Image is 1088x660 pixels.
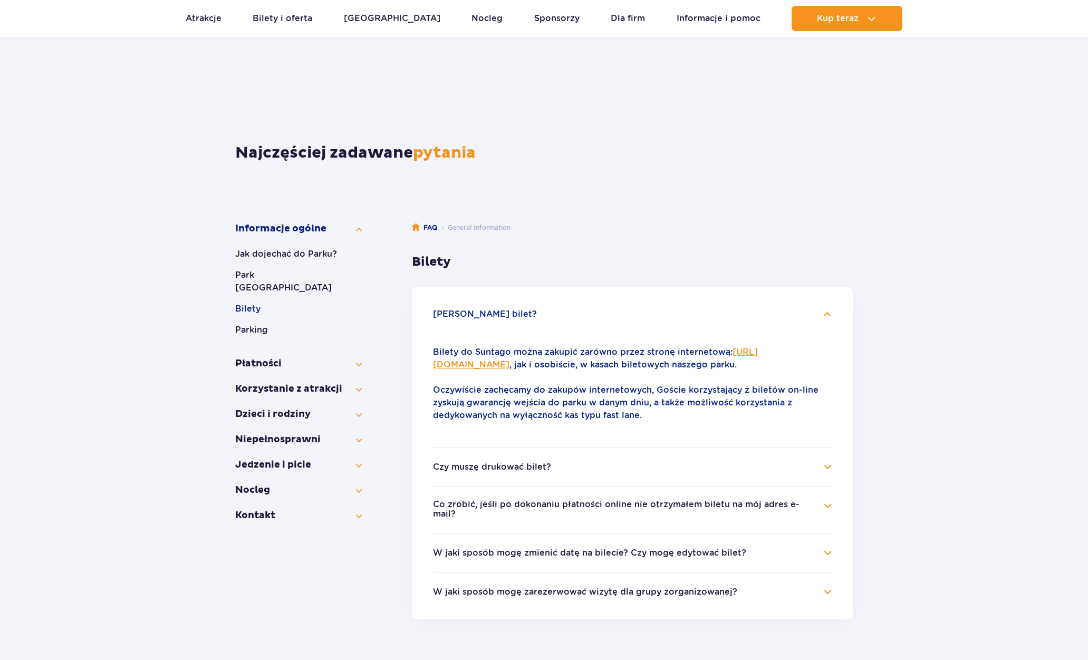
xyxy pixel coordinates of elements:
[412,222,437,233] a: FAQ
[817,14,859,23] span: Kup teraz
[433,587,737,597] button: W jaki sposób mogę zarezerwować wizytę dla grupy zorganizowanej?
[677,6,760,31] a: Informacje i pomoc
[235,459,362,471] button: Jedzenie i picie
[471,6,503,31] a: Nocleg
[433,309,537,319] button: [PERSON_NAME] bilet?
[235,248,362,260] button: Jak dojechać do Parku?
[235,383,362,395] button: Korzystanie z atrakcji
[792,6,902,31] button: Kup teraz
[433,500,816,519] button: Co zrobić, jeśli po dokonaniu płatności online nie otrzymałem biletu na mój adres e-mail?
[235,433,362,446] button: Niepełno­sprawni
[186,6,222,31] a: Atrakcje
[413,143,476,162] span: pytania
[235,324,362,336] button: Parking
[433,462,551,472] button: Czy muszę drukować bilet?
[344,6,440,31] a: [GEOGRAPHIC_DATA]
[437,222,511,233] li: General Information
[235,269,362,294] button: Park [GEOGRAPHIC_DATA]
[235,222,362,235] button: Informacje ogólne
[253,6,312,31] a: Bilety i oferta
[235,143,853,162] h1: Najczęściej zadawane
[534,6,580,31] a: Sponsorzy
[433,384,832,422] p: Oczywiście zachęcamy do zakupów internetowych, Goście korzystający z biletów on-line zyskują gwar...
[235,357,362,370] button: Płatności
[235,484,362,497] button: Nocleg
[611,6,645,31] a: Dla firm
[235,303,362,315] button: Bilety
[433,346,832,371] p: Bilety do Suntago można zakupić zarówno przez stronę internetową: , jak i osobiście, w kasach bil...
[235,408,362,421] button: Dzieci i rodziny
[433,548,746,558] button: W jaki sposób mogę zmienić datę na bilecie? Czy mogę edytować bilet?
[412,254,853,270] h3: Bilety
[235,509,362,522] button: Kontakt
